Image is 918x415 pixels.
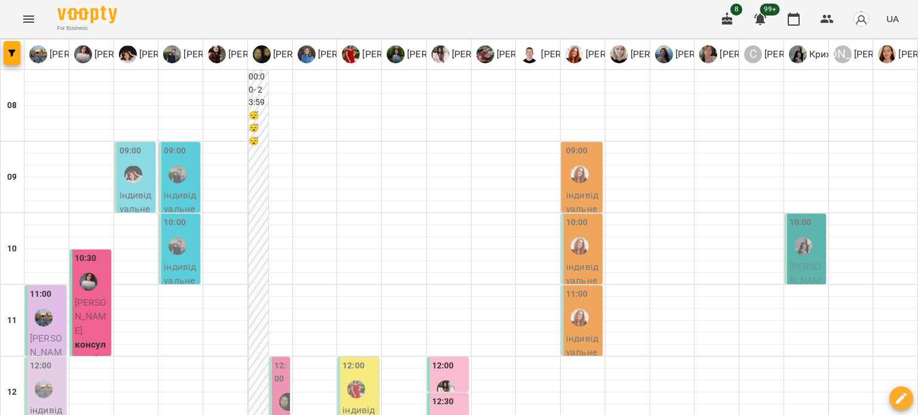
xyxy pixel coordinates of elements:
[566,260,600,344] p: індивідуальне заняття - [PERSON_NAME]
[730,4,742,16] span: 8
[208,45,301,63] div: Вікторія Жежера
[717,47,792,62] p: [PERSON_NAME]
[437,380,455,398] img: Софія Пенькова
[405,47,479,62] p: [PERSON_NAME]
[521,45,538,63] img: Г
[29,45,47,63] img: Г
[124,165,142,183] img: Світлана Жаховська
[387,45,479,63] a: А [PERSON_NAME]
[476,45,569,63] div: Філіпських Анна
[271,47,345,62] p: [PERSON_NAME]
[29,45,122,63] div: Григорій Рак
[760,4,780,16] span: 99+
[566,145,588,158] label: 09:00
[521,45,613,63] a: Г [PERSON_NAME]
[74,45,167,63] div: Катерина Стрій
[655,45,673,63] img: С
[744,45,762,63] div: С
[163,45,181,63] img: Т
[163,45,256,63] a: Т [PERSON_NAME]
[834,45,852,63] div: [PERSON_NAME]
[57,24,117,32] span: For Business
[47,47,122,62] p: [PERSON_NAME]
[387,45,405,63] img: А
[35,380,53,398] div: Григорій Рак
[571,237,589,255] img: Кобзар Зоряна
[449,47,524,62] p: [PERSON_NAME]
[882,8,904,30] button: UA
[92,47,167,62] p: [PERSON_NAME]
[208,45,226,63] img: В
[432,359,454,373] label: 12:00
[35,309,53,327] img: Григорій Рак
[74,45,92,63] img: К
[565,45,583,63] img: К
[347,380,365,398] img: Іванна Шевчук
[432,395,454,408] label: 12:30
[790,261,822,300] span: [PERSON_NAME]
[119,45,137,63] img: С
[387,45,479,63] div: Анна Андрійчук
[853,11,870,27] img: avatar_s.png
[298,45,390,63] a: О [PERSON_NAME]
[673,47,748,62] p: [PERSON_NAME]
[249,109,268,148] h6: 😴😴😴
[432,45,449,63] img: С
[169,237,186,255] img: Тарас Мурава
[169,165,186,183] img: Тарас Мурава
[253,45,345,63] a: В [PERSON_NAME]
[137,47,212,62] p: [PERSON_NAME]
[878,45,896,63] img: П
[699,45,792,63] a: М [PERSON_NAME]
[181,47,256,62] p: [PERSON_NAME]
[342,359,365,373] label: 12:00
[119,45,212,63] a: С [PERSON_NAME]
[610,45,703,63] div: Кобець Каріна
[566,188,600,272] p: індивідуальне заняття - [PERSON_NAME]
[494,47,569,62] p: [PERSON_NAME]
[744,45,844,63] a: С [PERSON_NAME]'я
[538,47,613,62] p: [PERSON_NAME]
[75,252,97,265] label: 10:30
[29,45,122,63] a: Г [PERSON_NAME]
[279,393,297,411] img: Валерія Капітан
[342,45,434,63] div: Іванна Шевчук
[699,45,717,63] img: М
[30,288,52,301] label: 11:00
[298,45,390,63] div: Олександра Хопець
[7,171,17,184] h6: 09
[7,99,17,112] h6: 08
[583,47,658,62] p: [PERSON_NAME]
[274,359,287,385] label: 12:00
[610,45,703,63] a: К [PERSON_NAME]
[7,386,17,399] h6: 12
[226,47,301,62] p: [PERSON_NAME]
[164,145,186,158] label: 09:00
[610,45,628,63] img: К
[565,45,658,63] a: К [PERSON_NAME]
[571,309,589,327] img: Кобзар Зоряна
[571,165,589,183] img: Кобзар Зоряна
[744,45,844,63] div: Савченко Дар'я
[57,6,117,23] img: Voopty Logo
[794,237,812,255] div: Крижанівська Анастасія
[79,273,97,291] img: Катерина Стрій
[432,45,524,63] a: С [PERSON_NAME]
[789,45,807,63] img: К
[762,47,844,62] p: [PERSON_NAME]'я
[521,45,613,63] div: Гайдук Артем
[628,47,703,62] p: [PERSON_NAME]
[316,47,390,62] p: [PERSON_NAME]
[476,45,569,63] a: Ф [PERSON_NAME]
[120,188,154,287] p: індивідуальне заняття ONLINE - [PERSON_NAME]
[75,337,109,365] p: консультація
[30,359,52,373] label: 12:00
[7,314,17,327] h6: 11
